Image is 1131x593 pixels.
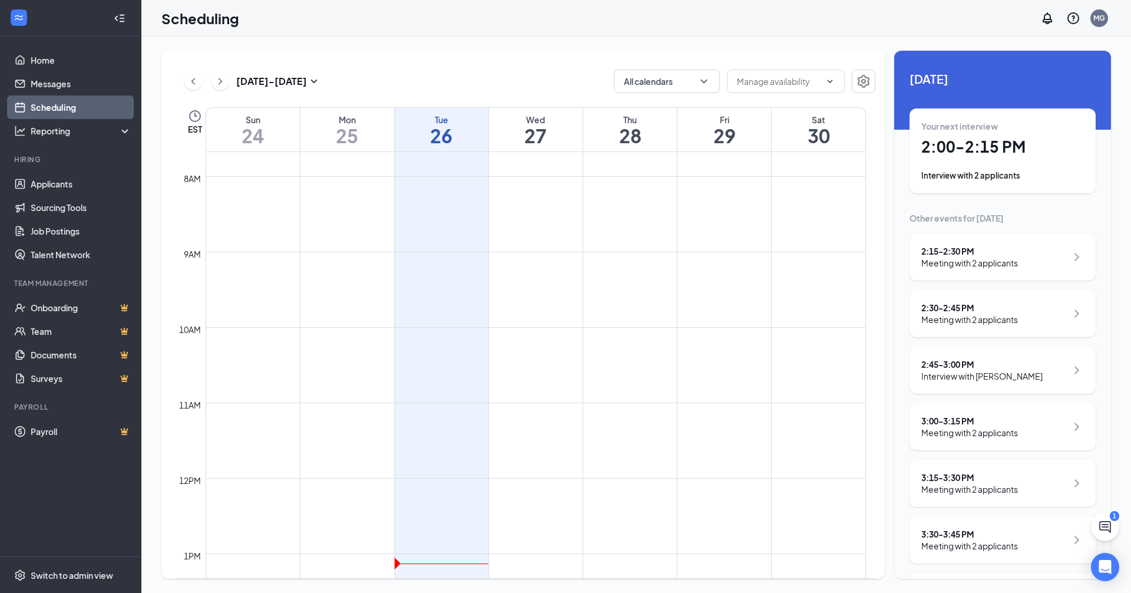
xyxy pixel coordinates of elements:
[910,70,1096,88] span: [DATE]
[1091,553,1119,581] div: Open Intercom Messenger
[583,108,677,151] a: August 28, 2025
[236,75,307,88] h3: [DATE] - [DATE]
[772,114,865,126] div: Sat
[856,74,871,88] svg: Settings
[177,474,203,487] div: 12pm
[910,212,1096,224] div: Other events for [DATE]
[14,154,129,164] div: Hiring
[395,108,488,151] a: August 26, 2025
[31,243,131,266] a: Talent Network
[211,73,229,90] button: ChevronRight
[772,126,865,146] h1: 30
[31,569,113,581] div: Switch to admin view
[921,483,1018,495] div: Meeting with 2 applicants
[1070,420,1084,434] svg: ChevronRight
[852,70,875,93] button: Settings
[188,109,202,123] svg: Clock
[300,114,394,126] div: Mon
[300,108,394,151] a: August 25, 2025
[921,314,1018,325] div: Meeting with 2 applicants
[489,126,583,146] h1: 27
[772,108,865,151] a: August 30, 2025
[1070,533,1084,547] svg: ChevronRight
[1070,307,1084,321] svg: ChevronRight
[921,472,1018,483] div: 3:15 - 3:30 PM
[177,323,203,336] div: 10am
[31,420,131,443] a: PayrollCrown
[921,137,1084,157] h1: 2:00 - 2:15 PM
[921,427,1018,439] div: Meeting with 2 applicants
[13,12,25,24] svg: WorkstreamLogo
[188,123,202,135] span: EST
[921,358,1043,370] div: 2:45 - 3:00 PM
[181,248,203,261] div: 9am
[177,398,203,411] div: 11am
[184,73,202,90] button: ChevronLeft
[14,278,129,288] div: Team Management
[31,219,131,243] a: Job Postings
[31,172,131,196] a: Applicants
[1093,13,1105,23] div: MG
[921,120,1084,132] div: Your next interview
[307,74,321,88] svg: SmallChevronDown
[206,108,300,151] a: August 24, 2025
[395,114,488,126] div: Tue
[31,296,131,319] a: OnboardingCrown
[825,77,835,86] svg: ChevronDown
[921,302,1018,314] div: 2:30 - 2:45 PM
[31,125,132,137] div: Reporting
[1066,11,1080,25] svg: QuestionInfo
[921,257,1018,269] div: Meeting with 2 applicants
[14,569,26,581] svg: Settings
[583,126,677,146] h1: 28
[181,172,203,185] div: 8am
[489,114,583,126] div: Wed
[583,114,677,126] div: Thu
[677,114,771,126] div: Fri
[698,75,710,87] svg: ChevronDown
[14,402,129,412] div: Payroll
[921,170,1084,182] div: Interview with 2 applicants
[206,114,300,126] div: Sun
[921,540,1018,552] div: Meeting with 2 applicants
[921,370,1043,382] div: Interview with [PERSON_NAME]
[921,415,1018,427] div: 3:00 - 3:15 PM
[395,126,488,146] h1: 26
[1070,250,1084,264] svg: ChevronRight
[677,108,771,151] a: August 29, 2025
[31,196,131,219] a: Sourcing Tools
[31,319,131,343] a: TeamCrown
[161,8,239,28] h1: Scheduling
[737,75,821,88] input: Manage availability
[921,245,1018,257] div: 2:15 - 2:30 PM
[114,12,125,24] svg: Collapse
[187,74,199,88] svg: ChevronLeft
[677,126,771,146] h1: 29
[1091,513,1119,541] button: ChatActive
[31,48,131,72] a: Home
[1070,476,1084,490] svg: ChevronRight
[1110,511,1119,521] div: 1
[300,126,394,146] h1: 25
[206,126,300,146] h1: 24
[214,74,226,88] svg: ChevronRight
[181,549,203,562] div: 1pm
[14,125,26,137] svg: Analysis
[1070,363,1084,377] svg: ChevronRight
[31,343,131,367] a: DocumentsCrown
[31,72,131,95] a: Messages
[1040,11,1054,25] svg: Notifications
[31,367,131,390] a: SurveysCrown
[31,95,131,119] a: Scheduling
[614,70,720,93] button: All calendarsChevronDown
[921,528,1018,540] div: 3:30 - 3:45 PM
[489,108,583,151] a: August 27, 2025
[1098,520,1112,534] svg: ChatActive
